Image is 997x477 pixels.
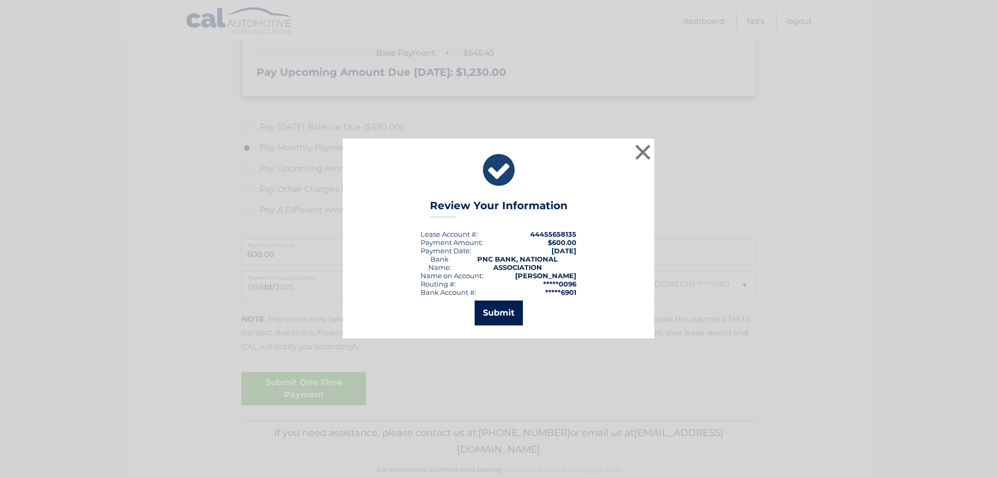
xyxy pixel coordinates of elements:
[421,238,483,247] div: Payment Amount:
[551,247,576,255] span: [DATE]
[421,255,459,271] div: Bank Name:
[421,288,476,296] div: Bank Account #:
[421,230,478,238] div: Lease Account #:
[548,238,576,247] span: $600.00
[530,230,576,238] strong: 44455658135
[430,199,568,217] h3: Review Your Information
[477,255,558,271] strong: PNC BANK, NATIONAL ASSOCIATION
[475,301,523,325] button: Submit
[421,271,483,280] div: Name on Account:
[632,142,653,162] button: ×
[421,247,471,255] div: :
[421,247,470,255] span: Payment Date
[421,280,456,288] div: Routing #:
[515,271,576,280] strong: [PERSON_NAME]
